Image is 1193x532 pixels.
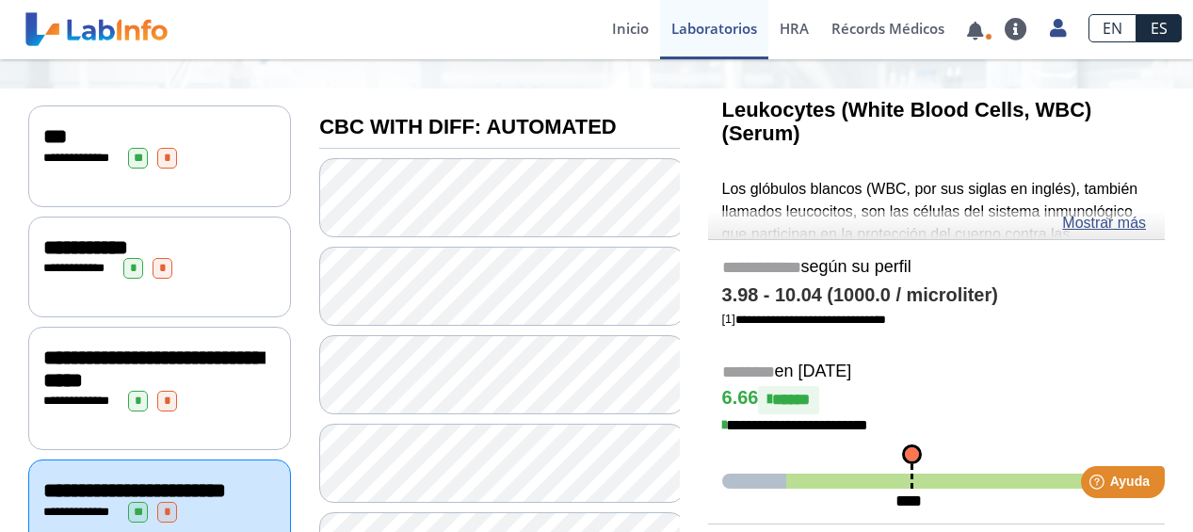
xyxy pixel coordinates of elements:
[319,115,616,138] b: CBC WITH DIFF: AUTOMATED
[722,284,1151,307] h4: 3.98 - 10.04 (1000.0 / microliter)
[722,178,1151,516] p: Los glóbulos blancos (WBC, por sus siglas en inglés), también llamados leucocitos, son las célula...
[1137,14,1182,42] a: ES
[722,312,886,326] a: [1]
[1088,14,1137,42] a: EN
[722,362,1151,383] h5: en [DATE]
[722,257,1151,279] h5: según su perfil
[722,386,1151,414] h4: 6.66
[1025,459,1172,511] iframe: Help widget launcher
[1062,212,1146,234] a: Mostrar más
[780,19,809,38] span: HRA
[722,98,1092,145] b: Leukocytes (White Blood Cells, WBC) (Serum)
